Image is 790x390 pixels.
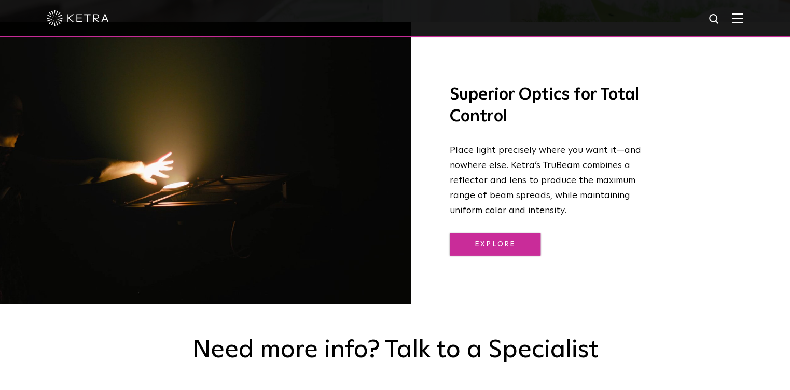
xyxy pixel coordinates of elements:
[450,85,644,128] h3: Superior Optics for Total Control
[708,13,721,26] img: search icon
[175,336,616,366] h2: Need more info? Talk to a Specialist
[450,233,540,256] a: Explore
[732,13,743,23] img: Hamburger%20Nav.svg
[47,10,109,26] img: ketra-logo-2019-white
[450,143,644,218] p: Place light precisely where you want it—and nowhere else. Ketra’s TruBeam combines a reflector an...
